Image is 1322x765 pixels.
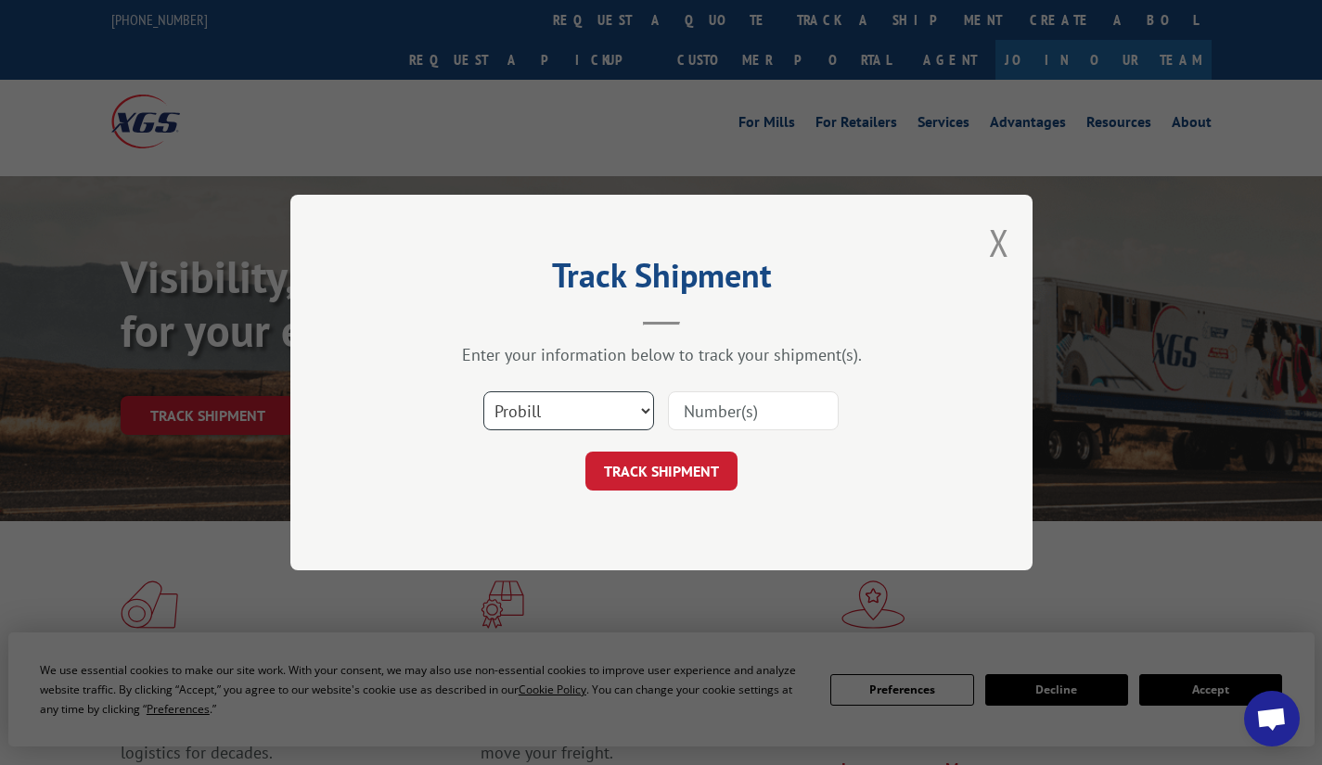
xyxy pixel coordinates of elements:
div: Enter your information below to track your shipment(s). [383,344,940,365]
h2: Track Shipment [383,262,940,298]
button: TRACK SHIPMENT [585,452,738,491]
div: Open chat [1244,691,1300,746]
input: Number(s) [668,391,839,430]
button: Close modal [989,218,1009,267]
